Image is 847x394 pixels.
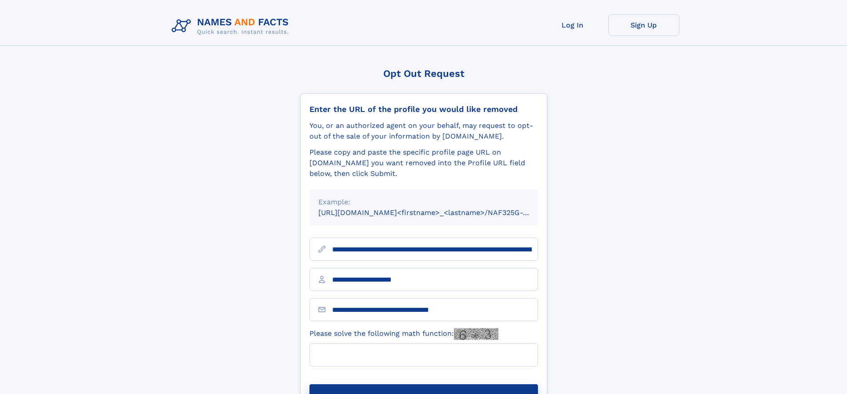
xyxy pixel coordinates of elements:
div: Please copy and paste the specific profile page URL on [DOMAIN_NAME] you want removed into the Pr... [309,147,538,179]
a: Sign Up [608,14,679,36]
div: Example: [318,197,529,207]
label: Please solve the following math function: [309,328,498,340]
div: Enter the URL of the profile you would like removed [309,104,538,114]
div: You, or an authorized agent on your behalf, may request to opt-out of the sale of your informatio... [309,120,538,142]
small: [URL][DOMAIN_NAME]<firstname>_<lastname>/NAF325G-xxxxxxxx [318,208,555,217]
a: Log In [537,14,608,36]
div: Opt Out Request [300,68,547,79]
img: Logo Names and Facts [168,14,296,38]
